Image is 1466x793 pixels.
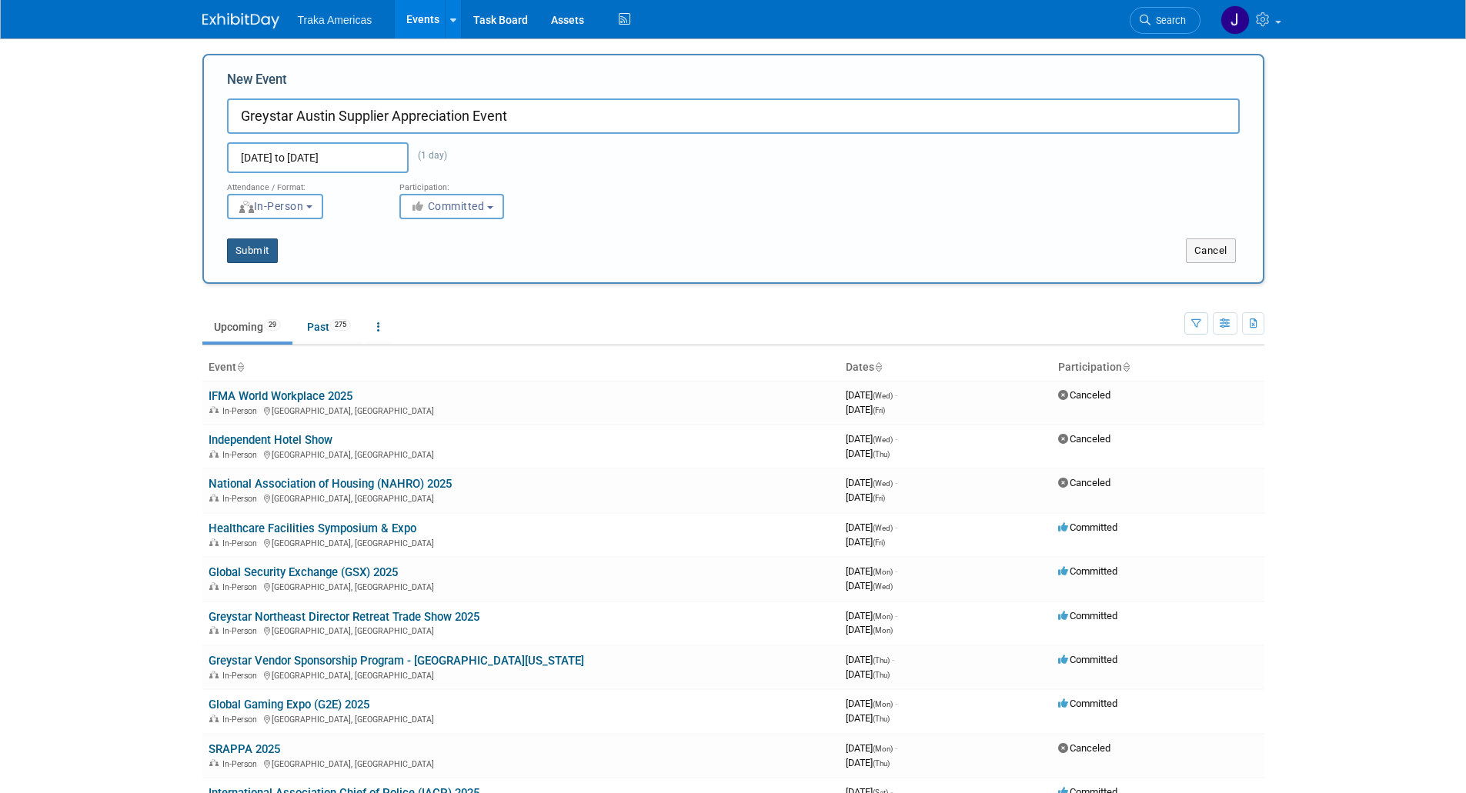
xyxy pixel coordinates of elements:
[209,450,219,458] img: In-Person Event
[222,450,262,460] span: In-Person
[846,448,890,459] span: [DATE]
[1058,477,1110,488] span: Canceled
[846,521,897,533] span: [DATE]
[222,538,262,548] span: In-Person
[846,712,890,724] span: [DATE]
[209,698,369,711] a: Global Gaming Expo (G2E) 2025
[264,319,281,331] span: 29
[209,406,219,414] img: In-Person Event
[846,757,890,768] span: [DATE]
[846,624,893,635] span: [DATE]
[873,671,890,679] span: (Thu)
[202,355,840,381] th: Event
[209,759,219,767] img: In-Person Event
[1130,7,1201,34] a: Search
[209,610,479,624] a: Greystar Northeast Director Retreat Trade Show 2025
[895,433,897,445] span: -
[209,491,833,504] div: [GEOGRAPHIC_DATA], [GEOGRAPHIC_DATA]
[846,536,885,548] span: [DATE]
[874,361,882,373] a: Sort by Start Date
[1058,521,1117,533] span: Committed
[1058,433,1110,445] span: Canceled
[846,565,897,577] span: [DATE]
[209,757,833,769] div: [GEOGRAPHIC_DATA], [GEOGRAPHIC_DATA]
[222,626,262,636] span: In-Person
[209,580,833,592] div: [GEOGRAPHIC_DATA], [GEOGRAPHIC_DATA]
[846,389,897,401] span: [DATE]
[1052,355,1264,381] th: Participation
[873,450,890,458] span: (Thu)
[846,742,897,754] span: [DATE]
[409,150,447,161] span: (1 day)
[209,448,833,460] div: [GEOGRAPHIC_DATA], [GEOGRAPHIC_DATA]
[1221,5,1250,35] img: Jamie Saenz
[873,759,890,768] span: (Thu)
[873,626,893,635] span: (Mon)
[209,712,833,725] div: [GEOGRAPHIC_DATA], [GEOGRAPHIC_DATA]
[227,71,287,95] label: New Event
[873,538,885,547] span: (Fri)
[209,671,219,678] img: In-Person Event
[846,668,890,680] span: [DATE]
[895,477,897,488] span: -
[873,392,893,400] span: (Wed)
[399,173,549,193] div: Participation:
[895,698,897,709] span: -
[873,656,890,665] span: (Thu)
[846,698,897,709] span: [DATE]
[209,389,352,403] a: IFMA World Workplace 2025
[236,361,244,373] a: Sort by Event Name
[1150,15,1186,26] span: Search
[1058,742,1110,754] span: Canceled
[296,312,362,342] a: Past275
[873,612,893,621] span: (Mon)
[1122,361,1130,373] a: Sort by Participation Type
[1058,565,1117,577] span: Committed
[895,565,897,577] span: -
[202,13,279,28] img: ExhibitDay
[209,654,584,668] a: Greystar Vendor Sponsorship Program - [GEOGRAPHIC_DATA][US_STATE]
[227,194,323,219] button: In-Person
[1058,610,1117,621] span: Committed
[846,654,894,665] span: [DATE]
[873,435,893,444] span: (Wed)
[895,742,897,754] span: -
[209,668,833,681] div: [GEOGRAPHIC_DATA], [GEOGRAPHIC_DATA]
[209,742,280,756] a: SRAPPA 2025
[202,312,292,342] a: Upcoming29
[330,319,351,331] span: 275
[873,715,890,723] span: (Thu)
[209,565,398,579] a: Global Security Exchange (GSX) 2025
[1058,698,1117,709] span: Committed
[209,715,219,722] img: In-Person Event
[298,14,372,26] span: Traka Americas
[846,433,897,445] span: [DATE]
[238,200,304,212] span: In-Person
[895,389,897,401] span: -
[846,610,897,621] span: [DATE]
[1058,654,1117,665] span: Committed
[209,494,219,501] img: In-Person Event
[1058,389,1110,401] span: Canceled
[873,582,893,591] span: (Wed)
[209,433,332,447] a: Independent Hotel Show
[222,671,262,681] span: In-Person
[222,582,262,592] span: In-Person
[873,568,893,576] span: (Mon)
[227,142,409,173] input: Start Date - End Date
[209,582,219,590] img: In-Person Event
[209,536,833,548] div: [GEOGRAPHIC_DATA], [GEOGRAPHIC_DATA]
[209,521,416,535] a: Healthcare Facilities Symposium & Expo
[209,624,833,636] div: [GEOGRAPHIC_DATA], [GEOGRAPHIC_DATA]
[410,200,485,212] span: Committed
[873,479,893,488] span: (Wed)
[840,355,1052,381] th: Dates
[846,580,893,591] span: [DATE]
[399,194,504,219] button: Committed
[895,610,897,621] span: -
[222,494,262,504] span: In-Person
[873,700,893,708] span: (Mon)
[846,477,897,488] span: [DATE]
[873,524,893,532] span: (Wed)
[873,494,885,502] span: (Fri)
